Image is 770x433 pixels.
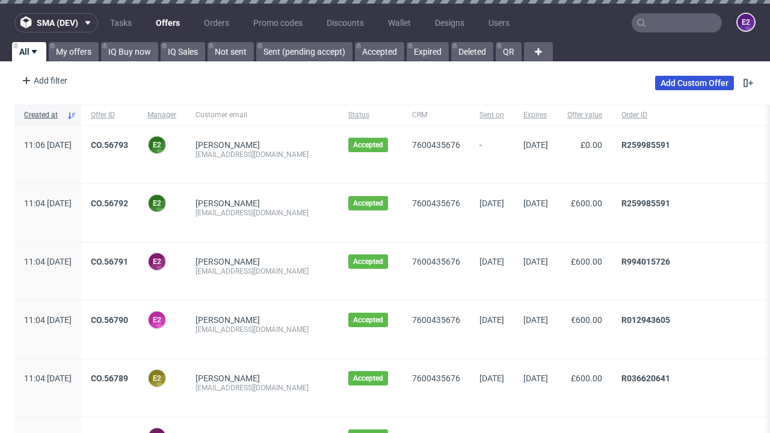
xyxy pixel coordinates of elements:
[655,76,734,90] a: Add Custom Offer
[407,42,449,61] a: Expired
[196,150,329,159] div: [EMAIL_ADDRESS][DOMAIN_NAME]
[479,315,504,325] span: [DATE]
[196,110,329,120] span: Customer email
[567,110,602,120] span: Offer value
[17,71,70,90] div: Add filter
[428,13,472,32] a: Designs
[412,373,460,383] a: 7600435676
[91,110,128,120] span: Offer ID
[24,257,72,266] span: 11:04 [DATE]
[412,198,460,208] a: 7600435676
[103,13,139,32] a: Tasks
[479,373,504,383] span: [DATE]
[91,315,128,325] a: CO.56790
[621,257,670,266] a: R994015726
[24,373,72,383] span: 11:04 [DATE]
[571,198,602,208] span: £600.00
[479,257,504,266] span: [DATE]
[24,315,72,325] span: 11:04 [DATE]
[621,140,670,150] a: R259985591
[12,42,46,61] a: All
[149,312,165,328] figcaption: e2
[412,257,460,266] a: 7600435676
[197,13,236,32] a: Orders
[353,198,383,208] span: Accepted
[496,42,522,61] a: QR
[348,110,393,120] span: Status
[523,198,548,208] span: [DATE]
[149,253,165,270] figcaption: e2
[451,42,493,61] a: Deleted
[479,140,504,169] span: -
[196,383,329,393] div: [EMAIL_ADDRESS][DOMAIN_NAME]
[412,140,460,150] a: 7600435676
[196,315,260,325] a: [PERSON_NAME]
[353,257,383,266] span: Accepted
[412,315,460,325] a: 7600435676
[621,373,670,383] a: R036620641
[381,13,418,32] a: Wallet
[319,13,371,32] a: Discounts
[621,315,670,325] a: R012943605
[256,42,353,61] a: Sent (pending accept)
[355,42,404,61] a: Accepted
[621,110,751,120] span: Order ID
[353,373,383,383] span: Accepted
[149,195,165,212] figcaption: e2
[571,315,602,325] span: €600.00
[353,140,383,150] span: Accepted
[621,198,670,208] a: R259985591
[24,140,72,150] span: 11:06 [DATE]
[196,257,260,266] a: [PERSON_NAME]
[208,42,254,61] a: Not sent
[24,198,72,208] span: 11:04 [DATE]
[24,110,62,120] span: Created at
[91,257,128,266] a: CO.56791
[523,315,548,325] span: [DATE]
[412,110,460,120] span: CRM
[479,110,504,120] span: Sent on
[246,13,310,32] a: Promo codes
[581,140,602,150] span: £0.00
[149,13,187,32] a: Offers
[91,373,128,383] a: CO.56789
[571,257,602,266] span: £600.00
[196,140,260,150] a: [PERSON_NAME]
[37,19,78,27] span: sma (dev)
[196,266,329,276] div: [EMAIL_ADDRESS][DOMAIN_NAME]
[101,42,158,61] a: IQ Buy now
[147,110,176,120] span: Manager
[196,198,260,208] a: [PERSON_NAME]
[91,198,128,208] a: CO.56792
[523,373,548,383] span: [DATE]
[196,325,329,334] div: [EMAIL_ADDRESS][DOMAIN_NAME]
[149,370,165,387] figcaption: e2
[196,373,260,383] a: [PERSON_NAME]
[571,373,602,383] span: £600.00
[149,137,165,153] figcaption: e2
[523,110,548,120] span: Expires
[479,198,504,208] span: [DATE]
[738,14,754,31] figcaption: e2
[523,140,548,150] span: [DATE]
[523,257,548,266] span: [DATE]
[14,13,98,32] button: sma (dev)
[481,13,517,32] a: Users
[196,208,329,218] div: [EMAIL_ADDRESS][DOMAIN_NAME]
[161,42,205,61] a: IQ Sales
[49,42,99,61] a: My offers
[91,140,128,150] a: CO.56793
[353,315,383,325] span: Accepted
